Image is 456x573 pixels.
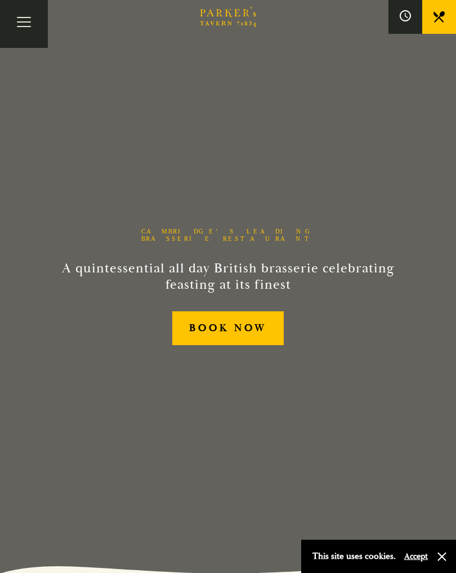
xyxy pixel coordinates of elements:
[124,228,332,243] h1: Cambridge’s Leading Brasserie Restaurant
[404,551,428,562] button: Accept
[61,261,395,293] h2: A quintessential all day British brasserie celebrating feasting at its finest
[312,548,396,565] p: This site uses cookies.
[172,311,284,346] a: BOOK NOW
[436,551,448,562] button: Close and accept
